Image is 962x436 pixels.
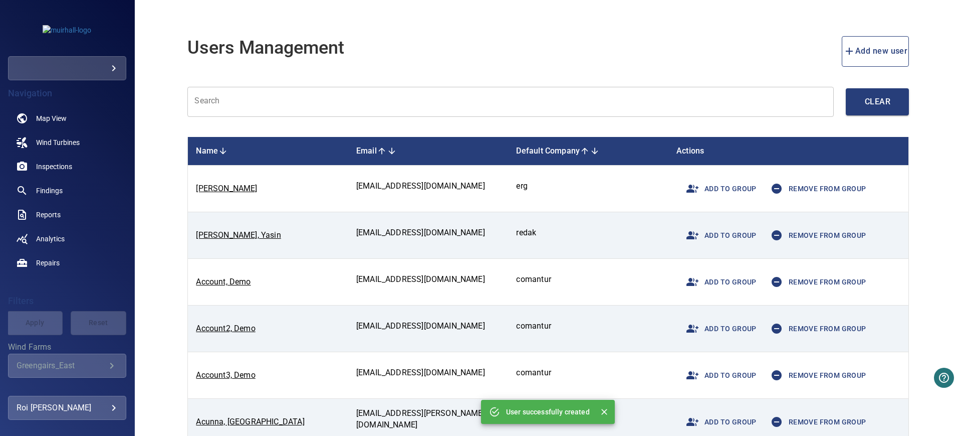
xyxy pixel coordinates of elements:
div: Greengairs_East [17,361,106,370]
button: Add to group [676,314,761,344]
p: erg [516,181,660,192]
th: Toggle SortBy [508,137,668,166]
button: Add to group [676,267,761,297]
div: Roi [PERSON_NAME] [17,400,118,416]
div: Actions [676,145,900,157]
h1: Users Management [187,38,344,58]
span: Remove from group [765,270,866,294]
th: Toggle SortBy [188,137,348,166]
label: Wind Farms [8,343,126,351]
a: analytics noActive [8,227,126,251]
img: muirhall-logo [43,25,91,35]
span: Clear [866,95,889,109]
span: Wind Turbines [36,137,80,148]
a: inspections noActive [8,155,126,179]
span: Repairs [36,258,60,268]
button: Remove from group [761,360,870,390]
span: Analytics [36,234,65,244]
span: Remove from group [765,410,866,434]
div: Wind Farms [8,354,126,378]
p: redak [516,227,660,239]
button: Close [598,405,611,418]
div: Name [196,145,340,157]
p: comantur [516,274,660,285]
div: Email [356,145,501,157]
a: [PERSON_NAME], Yasin [196,230,281,240]
span: Findings [36,186,63,196]
h4: Navigation [8,88,126,98]
a: map noActive [8,106,126,130]
a: repairs noActive [8,251,126,275]
a: Account, Demo [196,277,251,286]
span: Inspections [36,162,72,172]
p: comantur [516,321,660,332]
span: Add to group [680,317,757,341]
a: findings noActive [8,179,126,203]
span: Add to group [680,410,757,434]
span: Remove from group [765,223,866,247]
p: [EMAIL_ADDRESS][DOMAIN_NAME] [356,367,501,379]
a: Acunna, [GEOGRAPHIC_DATA] [196,417,304,426]
button: Remove from group [761,267,870,297]
p: [EMAIL_ADDRESS][DOMAIN_NAME] [356,181,501,192]
p: User successfully created [506,407,590,417]
a: [PERSON_NAME] [196,184,257,193]
button: Remove from group [761,220,870,250]
button: Clear [846,88,909,115]
button: Remove from group [761,174,870,204]
p: [EMAIL_ADDRESS][DOMAIN_NAME] [356,321,501,332]
button: Add to group [676,220,761,250]
span: Add to group [680,363,757,387]
a: Account2, Demo [196,324,255,333]
span: Remove from group [765,363,866,387]
button: Add to group [676,174,761,204]
span: Add to group [680,270,757,294]
p: [EMAIL_ADDRESS][DOMAIN_NAME] [356,227,501,239]
span: Remove from group [765,177,866,201]
span: Reports [36,210,61,220]
span: Add to group [680,223,757,247]
th: Toggle SortBy [348,137,509,166]
p: comantur [516,367,660,379]
a: Account3, Demo [196,370,255,380]
a: reports noActive [8,203,126,227]
p: [EMAIL_ADDRESS][PERSON_NAME][DOMAIN_NAME] [356,408,501,431]
span: Add new user [843,44,908,58]
button: Add to group [676,360,761,390]
button: Remove from group [761,314,870,344]
h4: Filters [8,296,126,306]
div: muirhall [8,56,126,80]
span: Map View [36,113,67,123]
div: Default Company [516,145,660,157]
a: windturbines noActive [8,130,126,155]
p: [EMAIL_ADDRESS][DOMAIN_NAME] [356,274,501,285]
span: Remove from group [765,317,866,341]
button: add new user [842,36,909,67]
span: Add to group [680,177,757,201]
